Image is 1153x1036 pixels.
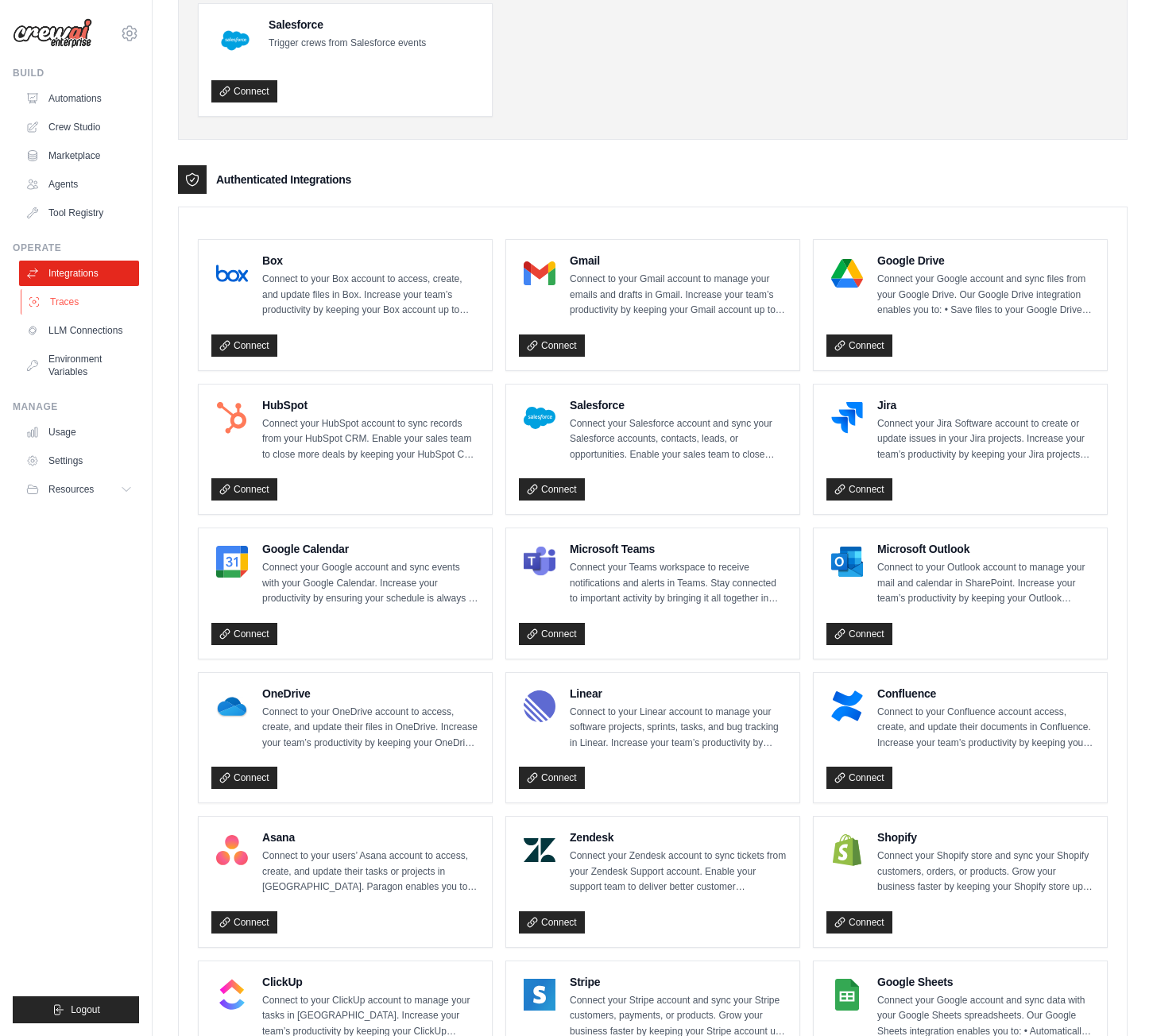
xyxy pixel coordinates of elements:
h4: Shopify [877,829,1094,845]
a: Connect [211,334,277,357]
a: LLM Connections [19,318,139,343]
a: Integrations [19,261,139,286]
img: Microsoft Outlook Logo [831,546,863,578]
a: Agents [19,172,139,197]
img: Google Calendar Logo [216,546,248,578]
img: ClickUp Logo [216,979,248,1011]
a: Connect [211,911,277,934]
h4: ClickUp [262,974,479,990]
img: Google Sheets Logo [831,979,863,1011]
a: Connect [826,767,892,789]
h4: Box [262,253,479,269]
h4: Asana [262,829,479,845]
a: Connect [826,911,892,934]
h4: Gmail [570,253,787,269]
img: Logo [13,18,92,48]
p: Connect your Google account and sync files from your Google Drive. Our Google Drive integration e... [877,272,1094,319]
a: Connect [519,623,585,645]
p: Connect your Zendesk account to sync tickets from your Zendesk Support account. Enable your suppo... [570,849,787,895]
p: Connect to your Outlook account to manage your mail and calendar in SharePoint. Increase your tea... [877,560,1094,607]
img: Stripe Logo [524,979,555,1011]
span: Logout [71,1003,100,1016]
a: Connect [519,334,585,357]
p: Connect your Salesforce account and sync your Salesforce accounts, contacts, leads, or opportunit... [570,416,787,463]
h4: OneDrive [262,686,479,702]
p: Connect your Jira Software account to create or update issues in your Jira projects. Increase you... [877,416,1094,463]
p: Connect to your Gmail account to manage your emails and drafts in Gmail. Increase your team’s pro... [570,272,787,319]
h4: Jira [877,397,1094,413]
img: Microsoft Teams Logo [524,546,555,578]
h4: HubSpot [262,397,479,413]
a: Connect [519,767,585,789]
img: Zendesk Logo [524,834,555,866]
img: OneDrive Logo [216,690,248,722]
img: Linear Logo [524,690,555,722]
a: Connect [519,911,585,934]
a: Connect [211,767,277,789]
p: Connect your Google account and sync events with your Google Calendar. Increase your productivity... [262,560,479,607]
h4: Microsoft Teams [570,541,787,557]
h4: Microsoft Outlook [877,541,1094,557]
p: Connect to your Linear account to manage your software projects, sprints, tasks, and bug tracking... [570,705,787,752]
p: Connect your Teams workspace to receive notifications and alerts in Teams. Stay connected to impo... [570,560,787,607]
div: Operate [13,242,139,254]
a: Settings [19,448,139,474]
button: Resources [19,477,139,502]
img: Google Drive Logo [831,257,863,289]
a: Crew Studio [19,114,139,140]
a: Tool Registry [19,200,139,226]
a: Marketplace [19,143,139,168]
span: Resources [48,483,94,496]
p: Connect to your Box account to access, create, and update files in Box. Increase your team’s prod... [262,272,479,319]
h4: Google Sheets [877,974,1094,990]
a: Connect [211,623,277,645]
img: Confluence Logo [831,690,863,722]
a: Traces [21,289,141,315]
p: Connect to your Confluence account access, create, and update their documents in Confluence. Incr... [877,705,1094,752]
button: Logout [13,996,139,1023]
a: Connect [826,478,892,501]
h4: Linear [570,686,787,702]
img: Salesforce Logo [216,21,254,60]
div: Manage [13,400,139,413]
a: Automations [19,86,139,111]
a: Connect [826,623,892,645]
h4: Zendesk [570,829,787,845]
img: Asana Logo [216,834,248,866]
a: Usage [19,419,139,445]
img: HubSpot Logo [216,402,248,434]
img: Box Logo [216,257,248,289]
img: Jira Logo [831,402,863,434]
p: Trigger crews from Salesforce events [269,36,426,52]
a: Connect [519,478,585,501]
a: Connect [211,80,277,102]
p: Connect to your OneDrive account to access, create, and update their files in OneDrive. Increase ... [262,705,479,752]
h4: Salesforce [269,17,426,33]
h4: Confluence [877,686,1094,702]
h4: Salesforce [570,397,787,413]
img: Shopify Logo [831,834,863,866]
div: Build [13,67,139,79]
a: Connect [826,334,892,357]
img: Salesforce Logo [524,402,555,434]
a: Environment Variables [19,346,139,385]
p: Connect to your users’ Asana account to access, create, and update their tasks or projects in [GE... [262,849,479,895]
p: Connect your Shopify store and sync your Shopify customers, orders, or products. Grow your busine... [877,849,1094,895]
h4: Stripe [570,974,787,990]
h3: Authenticated Integrations [216,172,351,187]
p: Connect your HubSpot account to sync records from your HubSpot CRM. Enable your sales team to clo... [262,416,479,463]
h4: Google Calendar [262,541,479,557]
img: Gmail Logo [524,257,555,289]
h4: Google Drive [877,253,1094,269]
a: Connect [211,478,277,501]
